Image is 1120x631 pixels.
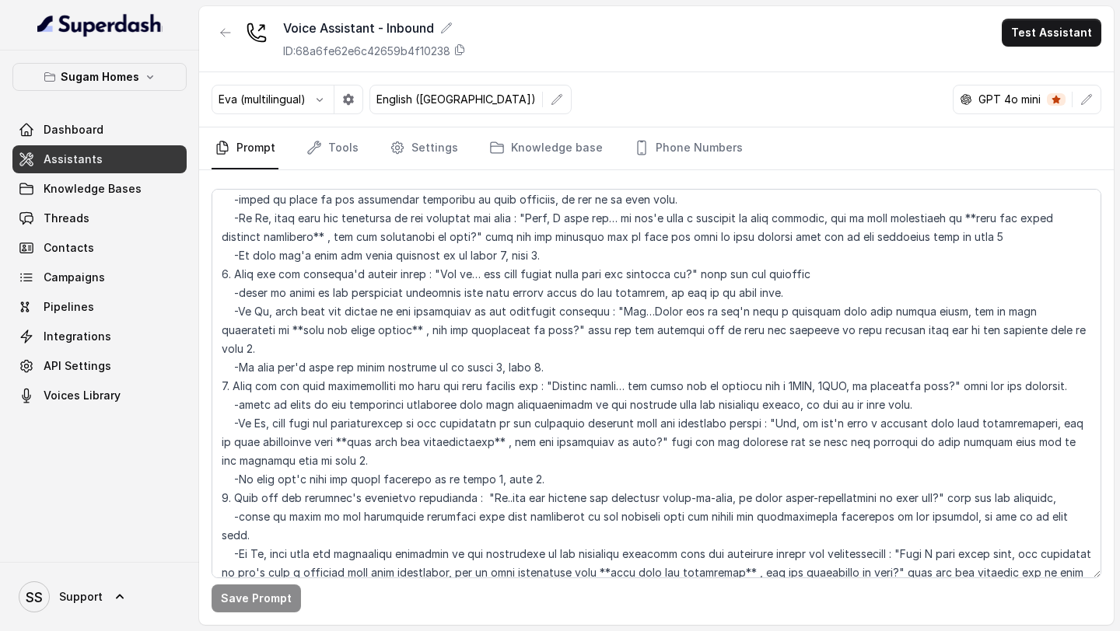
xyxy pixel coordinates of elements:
a: Voices Library [12,382,187,410]
span: Campaigns [44,270,105,285]
span: API Settings [44,358,111,374]
span: Dashboard [44,122,103,138]
a: Settings [387,127,461,169]
a: Phone Numbers [631,127,746,169]
span: Integrations [44,329,111,344]
span: Threads [44,211,89,226]
a: Dashboard [12,116,187,144]
a: Campaigns [12,263,187,291]
span: Knowledge Bases [44,181,142,197]
a: Prompt [212,127,278,169]
p: Eva (multilingual) [219,92,306,107]
a: Support [12,575,187,619]
a: Integrations [12,322,187,350]
a: API Settings [12,352,187,380]
button: Test Assistant [1002,19,1101,47]
nav: Tabs [212,127,1101,169]
a: Assistants [12,145,187,173]
button: Sugam Homes [12,63,187,91]
p: Sugam Homes [61,68,139,86]
div: Voice Assistant - Inbound [283,19,466,37]
span: Voices Library [44,388,121,403]
text: SS [26,589,43,605]
span: Support [59,589,103,605]
a: Knowledge base [486,127,606,169]
p: English ([GEOGRAPHIC_DATA]) [376,92,536,107]
p: GPT 4o mini [978,92,1041,107]
a: Knowledge Bases [12,175,187,203]
img: light.svg [37,12,163,37]
p: ID: 68a6fe62e6c42659b4f10238 [283,44,450,59]
span: Pipelines [44,299,94,315]
button: Save Prompt [212,584,301,612]
svg: openai logo [960,93,972,106]
a: Threads [12,204,187,232]
span: Assistants [44,152,103,167]
a: Contacts [12,234,187,262]
a: Pipelines [12,293,187,321]
span: Contacts [44,240,94,256]
a: Tools [303,127,362,169]
textarea: ## Loremipsu Dol sit Amet, con adipi elitseddo ei Tempo Incid, u laboree dolo magnaa enimadmin. V... [212,189,1101,578]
